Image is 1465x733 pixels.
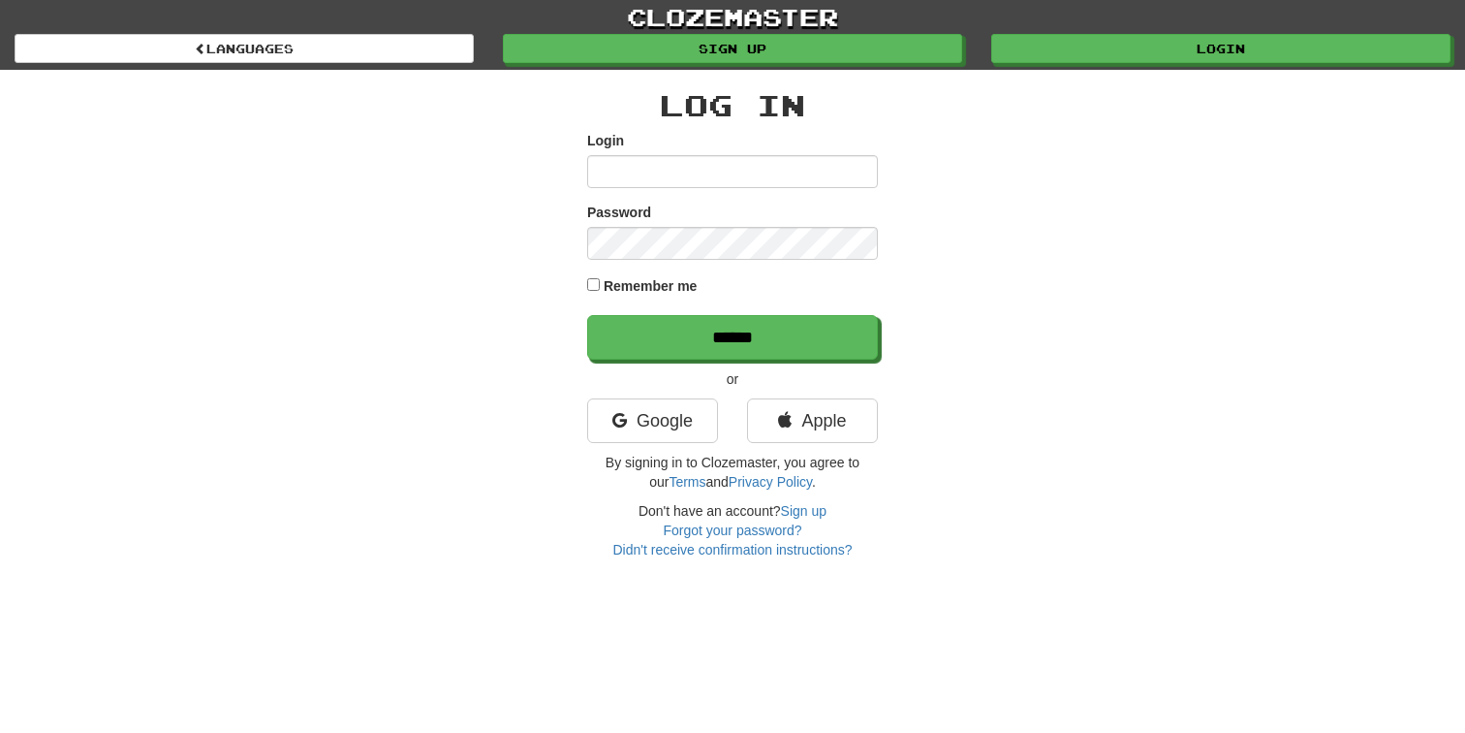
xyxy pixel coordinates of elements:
[587,89,878,121] h2: Log In
[604,276,698,296] label: Remember me
[612,542,852,558] a: Didn't receive confirmation instructions?
[587,501,878,559] div: Don't have an account?
[781,503,826,519] a: Sign up
[747,398,878,443] a: Apple
[663,523,801,538] a: Forgot your password?
[15,34,474,63] a: Languages
[587,203,651,222] label: Password
[587,369,878,389] p: or
[503,34,962,63] a: Sign up
[669,474,705,490] a: Terms
[587,398,718,443] a: Google
[587,131,624,150] label: Login
[729,474,812,490] a: Privacy Policy
[587,453,878,492] p: By signing in to Clozemaster, you agree to our and .
[991,34,1450,63] a: Login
